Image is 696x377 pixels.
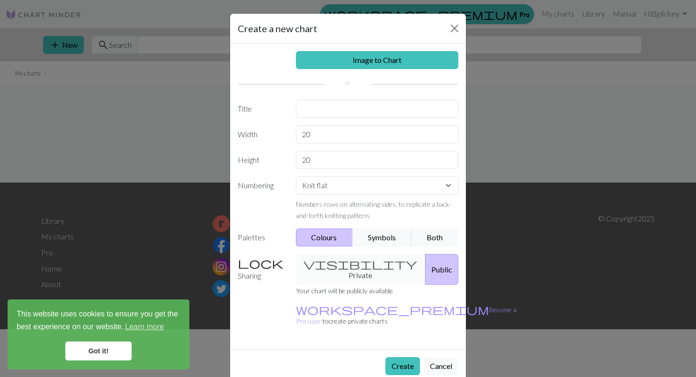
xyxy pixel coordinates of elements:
small: Numbers rows on alternating sides, to replicate a back-and-forth knitting pattern. [296,200,452,219]
span: This website uses cookies to ensure you get the best experience on our website. [17,308,180,334]
small: Your chart will be publicly available [296,287,393,295]
label: Height [232,151,290,169]
label: Palettes [232,228,290,246]
small: to create private charts [296,306,517,325]
button: Symbols [352,228,412,246]
button: Colours [296,228,353,246]
button: Both [411,228,459,246]
button: Cancel [424,357,458,375]
a: Image to Chart [296,51,459,69]
label: Title [232,100,290,118]
span: workspace_premium [296,303,489,316]
button: Create [385,357,420,375]
label: Width [232,125,290,143]
label: Numbering [232,176,290,221]
a: learn more about cookies [124,320,165,334]
h5: Create a new chart [238,21,317,35]
div: cookieconsent [8,299,189,369]
a: dismiss cookie message [65,342,132,360]
label: Sharing [232,254,290,285]
button: Close [447,21,462,36]
button: Public [425,254,458,285]
a: Become a Pro user [296,306,517,325]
